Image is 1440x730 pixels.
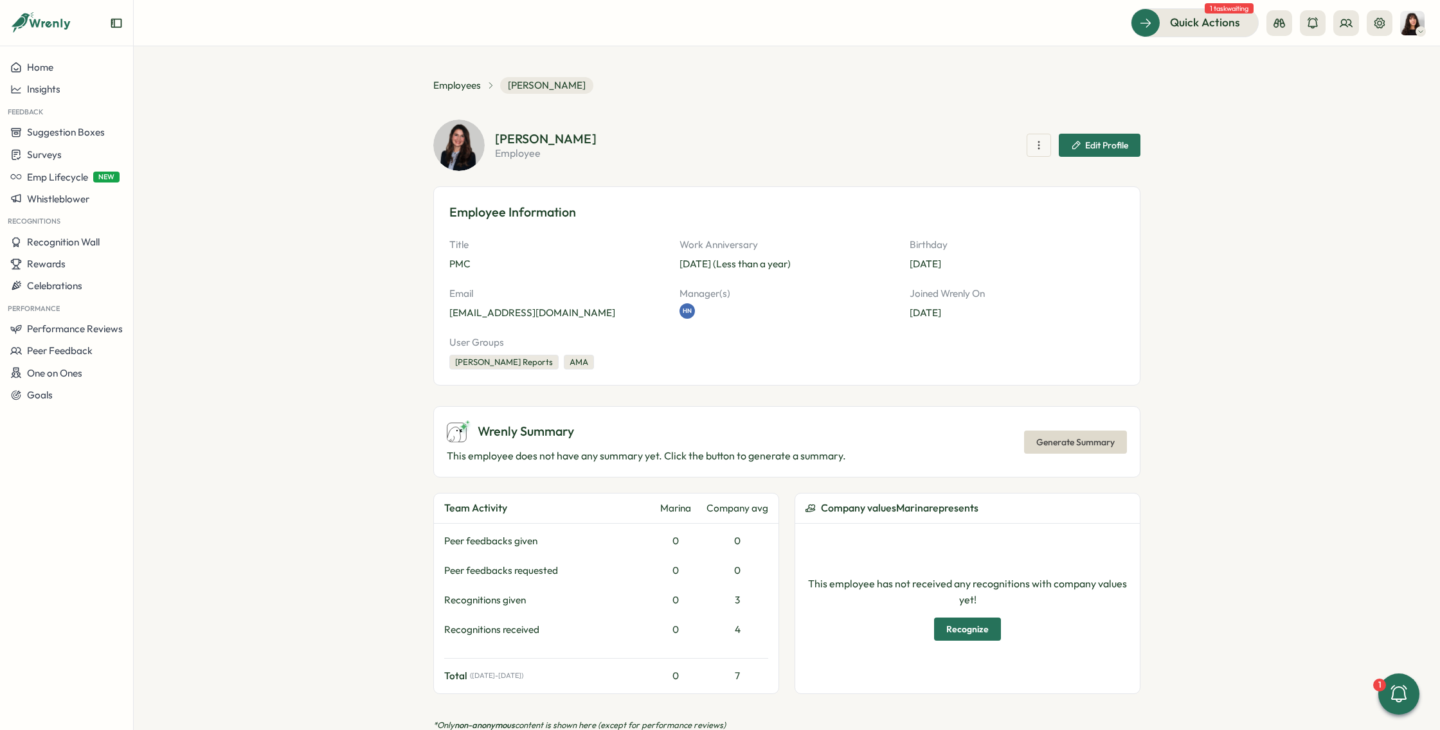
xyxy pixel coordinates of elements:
[910,257,1124,271] p: [DATE]
[110,17,123,30] button: Expand sidebar
[27,258,66,270] span: Rewards
[433,78,481,93] a: Employees
[27,344,93,357] span: Peer Feedback
[650,534,701,548] div: 0
[1131,8,1259,37] button: Quick Actions
[679,303,695,319] a: HN
[564,355,594,370] div: AMA
[495,148,597,158] p: employee
[444,623,645,637] div: Recognitions received
[449,238,664,252] p: Title
[650,669,701,683] div: 0
[1024,431,1127,454] button: Generate Summary
[934,618,1001,641] button: Recognize
[821,500,978,516] span: Company values Marina represents
[1400,11,1425,35] img: Kelly Rosa
[470,672,523,680] span: ( [DATE] - [DATE] )
[444,593,645,607] div: Recognitions given
[679,238,894,252] p: Work Anniversary
[706,669,768,683] div: 7
[478,422,574,441] span: Wrenly Summary
[706,623,768,637] div: 4
[806,576,1129,608] p: This employee has not received any recognitions with company values yet!
[679,287,894,301] p: Manager(s)
[1205,3,1254,13] span: 1 task waiting
[449,287,664,301] p: Email
[27,148,62,161] span: Surveys
[27,323,123,335] span: Performance Reviews
[1373,679,1386,691] div: 1
[650,623,701,637] div: 0
[1036,431,1115,453] span: Generate Summary
[27,61,53,73] span: Home
[449,355,559,370] div: [PERSON_NAME] Reports
[706,501,768,515] div: Company avg
[500,77,593,94] span: [PERSON_NAME]
[449,335,1124,350] p: User Groups
[449,306,664,320] p: [EMAIL_ADDRESS][DOMAIN_NAME]
[27,83,60,95] span: Insights
[27,367,82,379] span: One on Ones
[1170,14,1240,31] span: Quick Actions
[449,257,664,271] p: PMC
[93,172,120,182] span: NEW
[27,280,82,292] span: Celebrations
[444,534,645,548] div: Peer feedbacks given
[650,593,701,607] div: 0
[455,720,515,730] span: non-anonymous
[27,171,88,183] span: Emp Lifecycle
[449,202,1124,222] h3: Employee Information
[27,126,105,138] span: Suggestion Boxes
[650,501,701,515] div: Marina
[27,389,53,401] span: Goals
[433,120,485,171] img: Marina Moaric
[27,193,89,205] span: Whistleblower
[910,287,1124,301] p: Joined Wrenly On
[706,593,768,607] div: 3
[1085,141,1128,150] span: Edit Profile
[910,306,1124,320] p: [DATE]
[706,534,768,548] div: 0
[1378,673,1419,715] button: 1
[444,564,645,578] div: Peer feedbacks requested
[444,669,467,683] span: Total
[706,564,768,578] div: 0
[27,236,100,248] span: Recognition Wall
[447,448,846,464] p: This employee does not have any summary yet. Click the button to generate a summary.
[946,618,989,640] span: Recognize
[444,500,645,516] div: Team Activity
[1059,134,1140,157] button: Edit Profile
[650,564,701,578] div: 0
[683,306,692,316] span: HN
[495,132,597,145] h2: [PERSON_NAME]
[910,238,1124,252] p: Birthday
[679,257,894,271] p: [DATE] (Less than a year)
